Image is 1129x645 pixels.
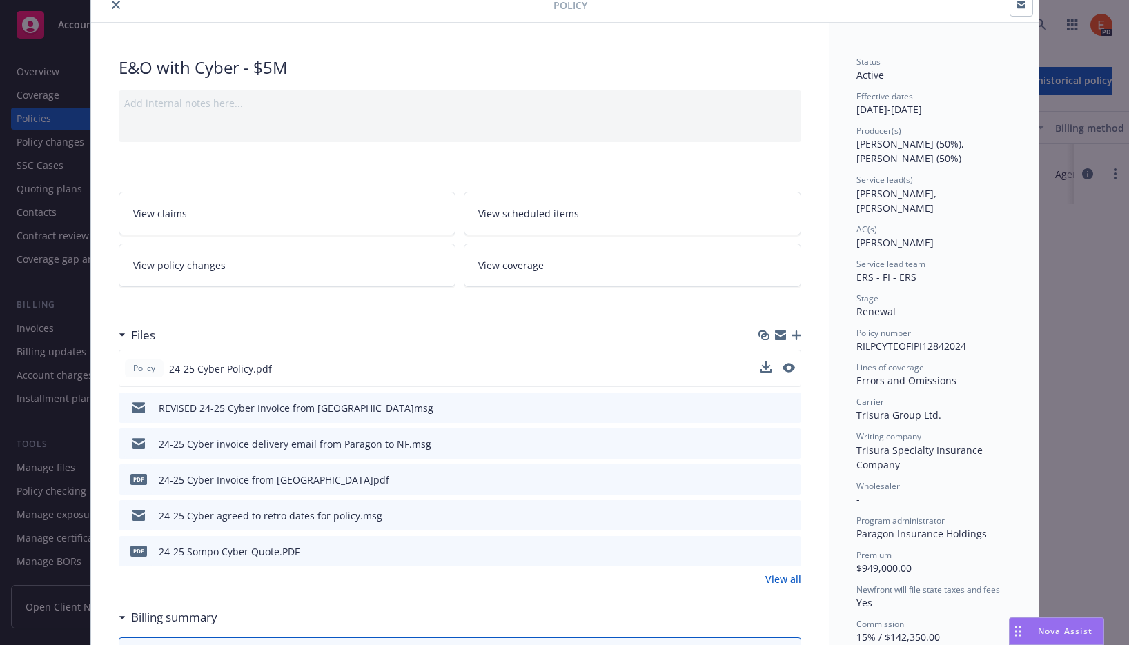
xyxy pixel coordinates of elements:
div: E&O with Cyber - $5M [119,56,801,79]
a: View scheduled items [464,192,801,235]
span: [PERSON_NAME], [PERSON_NAME] [856,187,939,215]
span: 24-25 Cyber Policy.pdf [169,361,272,376]
button: download file [761,508,772,523]
div: Files [119,326,155,344]
span: Writing company [856,430,921,442]
span: Effective dates [856,90,913,102]
span: Errors and Omissions [856,374,956,387]
div: 24-25 Cyber invoice delivery email from Paragon to NF.msg [159,437,431,451]
span: Trisura Group Ltd. [856,408,941,421]
div: REVISED 24-25 Cyber Invoice from [GEOGRAPHIC_DATA]msg [159,401,433,415]
span: pdf [130,474,147,484]
span: View claims [133,206,187,221]
span: Trisura Specialty Insurance Company [856,444,985,471]
span: ERS - FI - ERS [856,270,916,284]
span: Wholesaler [856,480,900,492]
span: Yes [856,596,872,609]
button: preview file [783,437,796,451]
span: Producer(s) [856,125,901,137]
span: Premium [856,549,892,561]
span: 15% / $142,350.00 [856,631,940,644]
h3: Files [131,326,155,344]
span: View policy changes [133,258,226,272]
span: Stage [856,292,878,304]
button: download file [760,361,772,373]
div: 24-25 Cyber Invoice from [GEOGRAPHIC_DATA]pdf [159,473,389,487]
button: preview file [783,401,796,415]
div: Billing summary [119,608,217,626]
span: RILPCYTEOFIPI12842024 [856,339,966,353]
span: Nova Assist [1038,625,1092,637]
span: Carrier [856,396,884,408]
span: Lines of coverage [856,361,924,373]
button: preview file [783,508,796,523]
span: Renewal [856,305,896,318]
span: PDF [130,546,147,556]
span: View scheduled items [478,206,579,221]
button: preview file [783,473,796,487]
span: Paragon Insurance Holdings [856,527,987,540]
button: preview file [783,544,796,559]
span: Policy [130,362,158,375]
button: preview file [783,363,795,373]
span: - [856,493,860,506]
button: download file [760,361,772,376]
div: 24-25 Cyber agreed to retro dates for policy.msg [159,508,382,523]
span: Policy number [856,327,911,339]
button: preview file [783,361,795,376]
span: Status [856,56,881,68]
h3: Billing summary [131,608,217,626]
a: View claims [119,192,456,235]
span: Program administrator [856,515,945,526]
div: Add internal notes here... [124,96,796,110]
div: [DATE] - [DATE] [856,90,1011,117]
span: [PERSON_NAME] [856,236,934,249]
span: View coverage [478,258,544,272]
span: Service lead(s) [856,174,913,186]
span: Commission [856,618,904,630]
a: View policy changes [119,244,456,287]
button: download file [761,473,772,487]
button: Nova Assist [1009,617,1104,645]
button: download file [761,544,772,559]
span: Newfront will file state taxes and fees [856,584,1000,595]
span: Service lead team [856,258,925,270]
button: download file [761,401,772,415]
a: View all [765,572,801,586]
div: Drag to move [1010,618,1027,644]
span: [PERSON_NAME] (50%), [PERSON_NAME] (50%) [856,137,967,165]
div: 24-25 Sompo Cyber Quote.PDF [159,544,300,559]
span: AC(s) [856,224,877,235]
span: Active [856,68,884,81]
button: download file [761,437,772,451]
a: View coverage [464,244,801,287]
span: $949,000.00 [856,562,912,575]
